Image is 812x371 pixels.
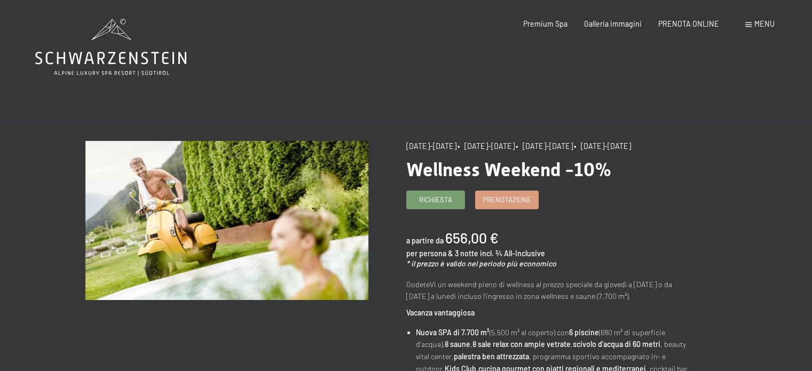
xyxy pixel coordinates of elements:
[85,141,368,300] img: Wellness Weekend -10%
[445,340,470,349] strong: 8 saune
[406,141,456,151] span: [DATE]-[DATE]
[573,340,660,349] strong: scivolo d'acqua di 60 metri
[658,19,719,28] a: PRENOTA ONLINE
[406,159,611,180] span: Wellness Weekend -10%
[407,191,464,209] a: Richiesta
[480,249,545,258] span: incl. ¾ All-Inclusive
[406,236,444,245] span: a partire da
[754,19,775,28] span: Menu
[569,328,599,337] strong: 6 piscine
[476,191,538,209] a: Prenotazione
[454,352,529,361] strong: palestra ben attrezzata
[472,340,571,349] strong: 8 sale relax con ampie vetrate
[406,279,689,303] p: GodeteVi un weekend pieno di wellness al prezzo speciale da giovedì a [DATE] o da [DATE] a lunedì...
[406,259,556,268] em: * il prezzo è valido nel periodo più economico
[416,328,490,337] strong: Nuova SPA di 7.700 m²
[406,308,475,317] strong: Vacanza vantaggiosa
[523,19,567,28] a: Premium Spa
[483,195,531,204] span: Prenotazione
[445,229,499,246] b: 656,00 €
[458,141,515,151] span: • [DATE]-[DATE]
[574,141,631,151] span: • [DATE]-[DATE]
[455,249,478,258] span: 3 notte
[584,19,642,28] a: Galleria immagini
[406,249,453,258] span: per persona &
[516,141,573,151] span: • [DATE]-[DATE]
[419,195,452,204] span: Richiesta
